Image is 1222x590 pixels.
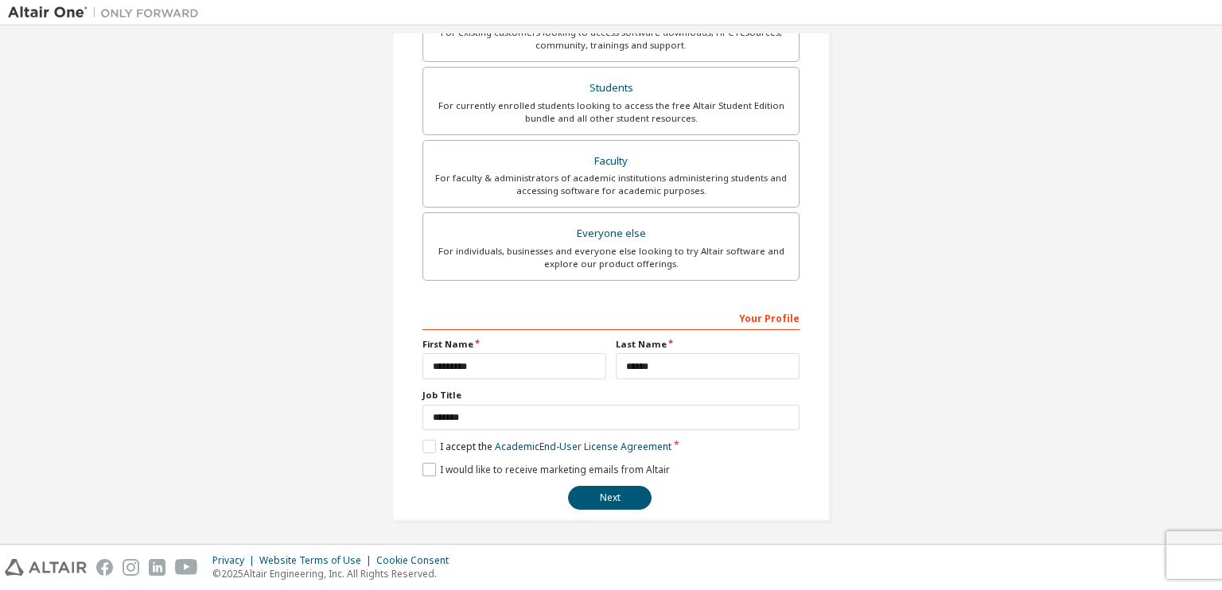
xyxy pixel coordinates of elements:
div: For existing customers looking to access software downloads, HPC resources, community, trainings ... [433,26,789,52]
a: Academic End-User License Agreement [495,440,671,453]
div: Students [433,77,789,99]
p: © 2025 Altair Engineering, Inc. All Rights Reserved. [212,567,458,580]
img: facebook.svg [96,559,113,576]
div: Privacy [212,554,259,567]
label: Last Name [616,338,800,351]
div: Everyone else [433,223,789,245]
div: Your Profile [422,305,800,330]
div: Cookie Consent [376,554,458,567]
div: For individuals, businesses and everyone else looking to try Altair software and explore our prod... [433,245,789,270]
div: Website Terms of Use [259,554,376,567]
label: First Name [422,338,606,351]
label: Job Title [422,389,800,402]
label: I accept the [422,440,671,453]
label: I would like to receive marketing emails from Altair [422,463,670,476]
div: Faculty [433,150,789,173]
img: instagram.svg [123,559,139,576]
div: For currently enrolled students looking to access the free Altair Student Edition bundle and all ... [433,99,789,125]
button: Next [568,486,652,510]
img: youtube.svg [175,559,198,576]
div: For faculty & administrators of academic institutions administering students and accessing softwa... [433,172,789,197]
img: linkedin.svg [149,559,165,576]
img: altair_logo.svg [5,559,87,576]
img: Altair One [8,5,207,21]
